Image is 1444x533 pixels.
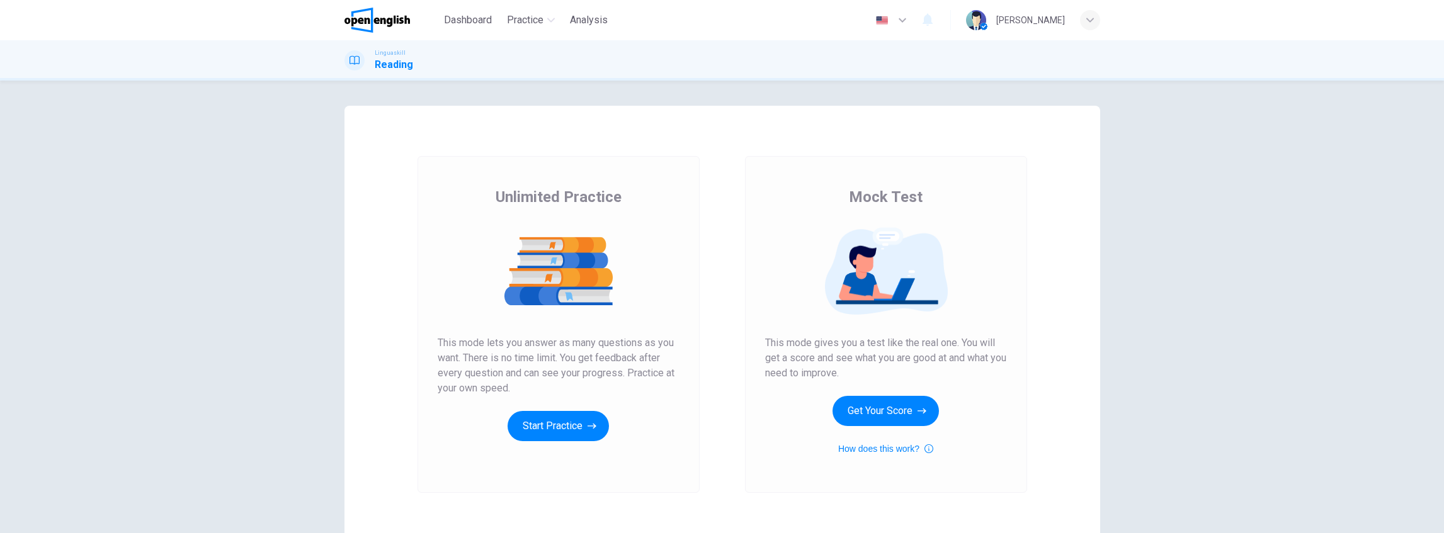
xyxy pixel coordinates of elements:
span: Dashboard [444,13,492,28]
button: Start Practice [508,411,609,441]
span: Linguaskill [375,48,406,57]
button: Analysis [565,9,613,31]
img: OpenEnglish logo [344,8,411,33]
a: OpenEnglish logo [344,8,440,33]
span: This mode lets you answer as many questions as you want. There is no time limit. You get feedback... [438,335,679,396]
h1: Reading [375,57,413,72]
span: Practice [507,13,543,28]
img: Profile picture [966,10,986,30]
span: This mode gives you a test like the real one. You will get a score and see what you are good at a... [765,335,1007,381]
button: Practice [502,9,560,31]
div: [PERSON_NAME] [996,13,1065,28]
span: Analysis [570,13,608,28]
button: Get Your Score [833,396,939,426]
span: Mock Test [849,187,923,207]
img: en [874,16,890,25]
span: Unlimited Practice [496,187,622,207]
button: How does this work? [838,441,933,456]
button: Dashboard [439,9,497,31]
